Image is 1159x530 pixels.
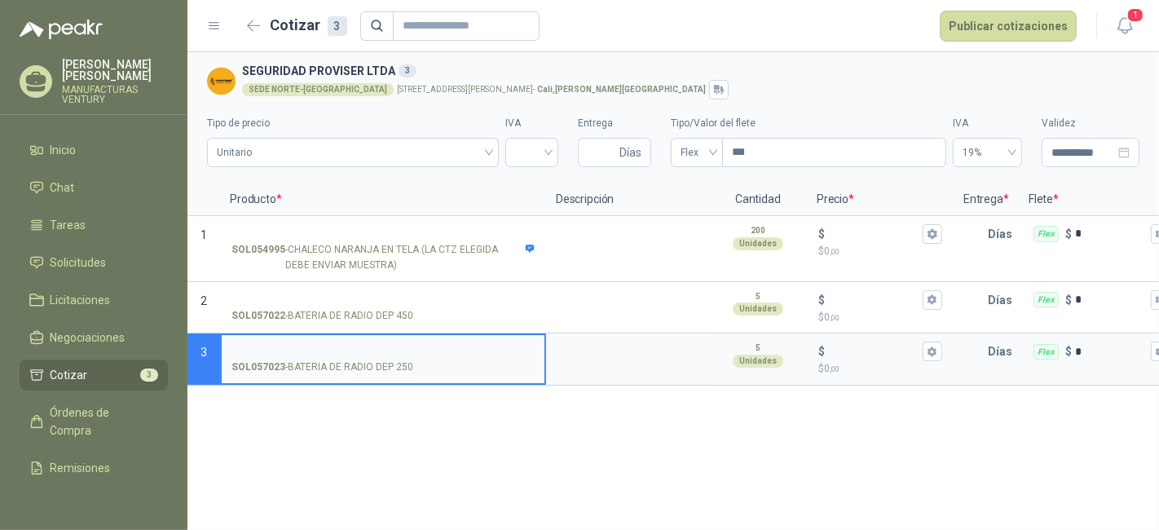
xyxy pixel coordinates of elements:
[20,360,168,391] a: Cotizar3
[231,242,535,273] p: - CHALECO NARANJA EN TELA (LA CTZ ELEGIDA DEBE ENVIAR MUESTRA)
[20,135,168,166] a: Inicio
[20,285,168,316] a: Licitaciones
[201,228,207,241] span: 1
[51,291,111,309] span: Licitaciones
[231,308,285,324] strong: SOL057022
[1033,344,1059,360] div: Flex
[807,183,954,216] p: Precio
[671,116,946,131] label: Tipo/Valor del flete
[1033,226,1059,242] div: Flex
[1075,346,1148,358] input: Flex $
[681,140,713,165] span: Flex
[828,227,919,240] input: $$0,00
[954,183,1019,216] p: Entrega
[818,244,942,259] p: $
[830,247,840,256] span: ,00
[505,116,558,131] label: IVA
[271,14,347,37] h2: Cotizar
[20,210,168,241] a: Tareas
[824,363,840,374] span: 0
[328,16,347,36] div: 3
[1033,292,1059,308] div: Flex
[953,116,1022,131] label: IVA
[756,290,760,303] p: 5
[62,59,168,82] p: [PERSON_NAME] [PERSON_NAME]
[20,453,168,484] a: Remisiones
[546,183,709,216] p: Descripción
[51,329,126,347] span: Negociaciones
[733,237,783,250] div: Unidades
[201,346,207,359] span: 3
[923,290,942,310] button: $$0,00
[231,242,285,273] strong: SOL054995
[51,216,86,234] span: Tareas
[1075,294,1148,306] input: Flex $
[751,224,765,237] p: 200
[231,308,413,324] p: - BATERIA DE RADIO DEP 450
[20,247,168,278] a: Solicitudes
[824,311,840,323] span: 0
[51,141,77,159] span: Inicio
[51,254,107,272] span: Solicitudes
[51,179,75,197] span: Chat
[20,20,103,39] img: Logo peakr
[220,183,546,216] p: Producto
[217,140,489,165] span: Unitario
[828,346,919,358] input: $$0,00
[62,85,168,104] p: MANUFACTURAS VENTURY
[51,404,152,439] span: Órdenes de Compra
[1065,342,1072,360] p: $
[830,313,840,322] span: ,00
[397,86,706,94] p: [STREET_ADDRESS][PERSON_NAME] -
[733,303,783,316] div: Unidades
[830,364,840,373] span: ,00
[1075,227,1148,240] input: Flex $
[818,361,942,377] p: $
[963,140,1012,165] span: 19%
[818,225,825,243] p: $
[1042,116,1139,131] label: Validez
[923,224,942,244] button: $$0,00
[733,355,783,368] div: Unidades
[20,172,168,203] a: Chat
[231,360,285,375] strong: SOL057023
[207,67,236,95] img: Company Logo
[940,11,1077,42] button: Publicar cotizaciones
[242,62,1133,80] h3: SEGURIDAD PROVISER LTDA
[51,459,111,477] span: Remisiones
[578,116,651,131] label: Entrega
[1065,225,1072,243] p: $
[231,228,535,241] input: SOL054995-CHALECO NARANJA EN TELA (LA CTZ ELEGIDA DEBE ENVIAR MUESTRA)
[537,85,706,94] strong: Cali , [PERSON_NAME][GEOGRAPHIC_DATA]
[818,310,942,325] p: $
[988,218,1019,250] p: Días
[20,397,168,446] a: Órdenes de Compra
[140,369,158,382] span: 3
[231,294,535,307] input: SOL057022-BATERIA DE RADIO DEP 450
[988,335,1019,368] p: Días
[1126,7,1144,23] span: 1
[207,116,499,131] label: Tipo de precio
[818,291,825,309] p: $
[51,366,88,384] span: Cotizar
[923,342,942,361] button: $$0,00
[828,294,919,306] input: $$0,00
[756,342,760,355] p: 5
[1065,291,1072,309] p: $
[242,83,394,96] div: SEDE NORTE-[GEOGRAPHIC_DATA]
[619,139,641,166] span: Días
[231,360,413,375] p: - BATERIA DE RADIO DEP 250
[818,342,825,360] p: $
[399,64,416,77] div: 3
[988,284,1019,316] p: Días
[231,346,535,358] input: SOL057023-BATERIA DE RADIO DEP 250
[824,245,840,257] span: 0
[709,183,807,216] p: Cantidad
[20,490,168,521] a: Configuración
[201,294,207,307] span: 2
[1110,11,1139,41] button: 1
[20,322,168,353] a: Negociaciones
